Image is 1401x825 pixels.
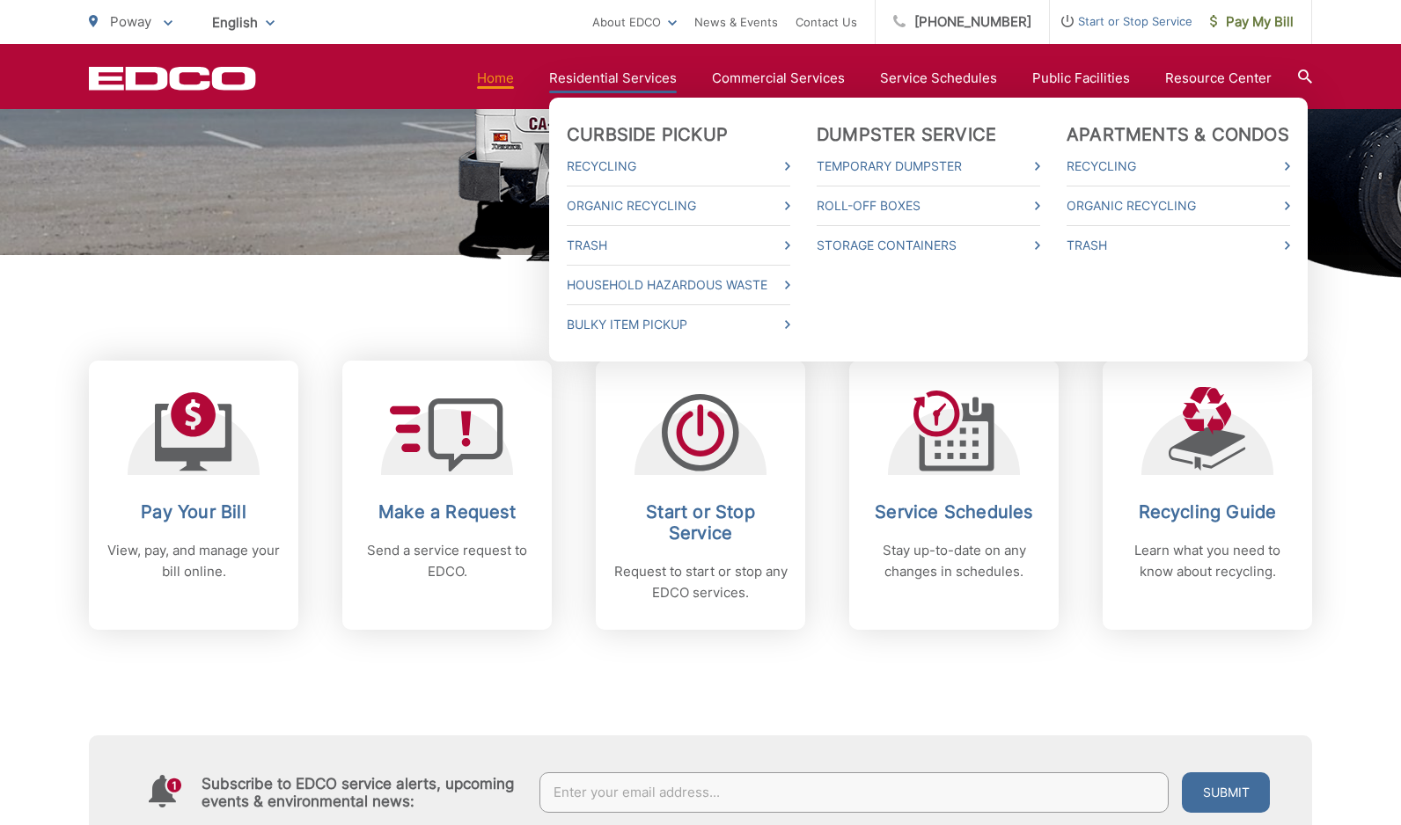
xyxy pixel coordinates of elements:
[1067,195,1290,216] a: Organic Recycling
[342,361,552,630] a: Make a Request Send a service request to EDCO.
[106,540,281,582] p: View, pay, and manage your bill online.
[89,66,256,91] a: EDCD logo. Return to the homepage.
[567,195,790,216] a: Organic Recycling
[567,274,790,296] a: Household Hazardous Waste
[817,195,1040,216] a: Roll-Off Boxes
[694,11,778,33] a: News & Events
[549,68,677,89] a: Residential Services
[613,501,788,544] h2: Start or Stop Service
[202,775,522,810] h4: Subscribe to EDCO service alerts, upcoming events & environmental news:
[1067,235,1290,256] a: Trash
[567,314,790,335] a: Bulky Item Pickup
[849,361,1059,630] a: Service Schedules Stay up-to-date on any changes in schedules.
[613,561,788,603] p: Request to start or stop any EDCO services.
[592,11,677,33] a: About EDCO
[106,501,281,522] h2: Pay Your Bill
[817,156,1040,177] a: Temporary Dumpster
[539,772,1170,813] input: Enter your email address...
[1165,68,1272,89] a: Resource Center
[1067,124,1289,145] a: Apartments & Condos
[567,156,790,177] a: Recycling
[1210,11,1294,33] span: Pay My Bill
[89,361,298,630] a: Pay Your Bill View, pay, and manage your bill online.
[477,68,514,89] a: Home
[867,540,1041,582] p: Stay up-to-date on any changes in schedules.
[796,11,857,33] a: Contact Us
[360,540,534,582] p: Send a service request to EDCO.
[817,235,1040,256] a: Storage Containers
[567,124,728,145] a: Curbside Pickup
[567,235,790,256] a: Trash
[1067,156,1290,177] a: Recycling
[817,124,996,145] a: Dumpster Service
[880,68,997,89] a: Service Schedules
[712,68,845,89] a: Commercial Services
[1032,68,1130,89] a: Public Facilities
[360,501,534,522] h2: Make a Request
[199,7,288,38] span: English
[867,501,1041,522] h2: Service Schedules
[110,13,151,30] span: Poway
